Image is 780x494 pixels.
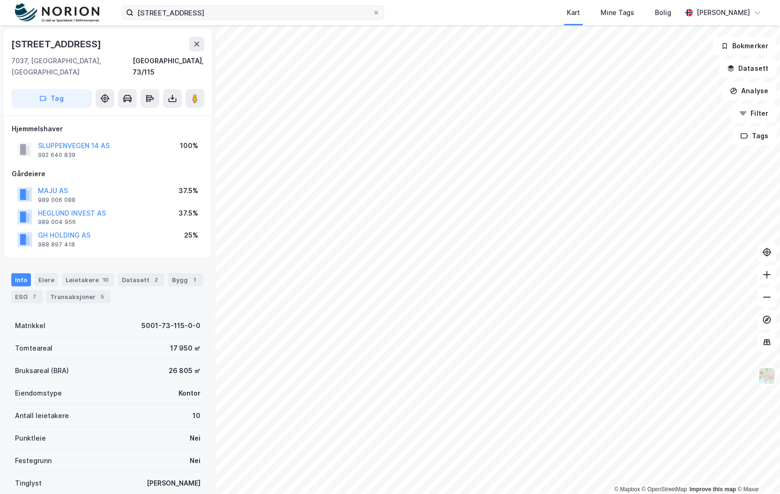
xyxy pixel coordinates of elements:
div: [PERSON_NAME] [697,7,750,18]
div: 10 [101,275,111,284]
div: Kart [567,7,580,18]
div: Bolig [655,7,671,18]
div: 2 [151,275,161,284]
img: Z [758,367,776,385]
div: Tomteareal [15,343,52,354]
div: 7037, [GEOGRAPHIC_DATA], [GEOGRAPHIC_DATA] [11,55,133,78]
div: Festegrunn [15,455,52,466]
div: 988 897 418 [38,241,75,248]
div: [GEOGRAPHIC_DATA], 73/115 [133,55,204,78]
a: OpenStreetMap [642,486,687,493]
div: 37.5% [178,185,198,196]
div: Kontrollprogram for chat [733,449,780,494]
a: Mapbox [614,486,640,493]
div: Nei [190,433,201,444]
div: Eiere [35,273,58,286]
button: Bokmerker [713,37,776,55]
a: Improve this map [690,486,736,493]
button: Datasett [719,59,776,78]
div: 989 006 088 [38,196,75,204]
div: Transaksjoner [46,290,111,303]
div: Punktleie [15,433,46,444]
div: Tinglyst [15,478,42,489]
div: Gårdeiere [12,168,204,180]
div: Bruksareal (BRA) [15,365,69,376]
div: Info [11,273,31,286]
div: Datasett [118,273,164,286]
div: [STREET_ADDRESS] [11,37,103,52]
div: 17 950 ㎡ [170,343,201,354]
div: Nei [190,455,201,466]
div: Kontor [178,388,201,399]
button: Tags [733,127,776,145]
input: Søk på adresse, matrikkel, gårdeiere, leietakere eller personer [134,6,372,20]
div: Leietakere [62,273,114,286]
img: norion-logo.80e7a08dc31c2e691866.png [15,3,99,22]
div: Hjemmelshaver [12,123,204,135]
div: 5 [97,292,107,301]
div: Antall leietakere [15,410,69,421]
div: [PERSON_NAME] [147,478,201,489]
button: Filter [731,104,776,123]
div: Eiendomstype [15,388,62,399]
iframe: Chat Widget [733,449,780,494]
button: Analyse [722,82,776,100]
div: 7 [30,292,39,301]
div: 5001-73-115-0-0 [141,320,201,331]
div: 100% [180,140,198,151]
div: 25% [184,230,198,241]
div: ESG [11,290,43,303]
div: Bygg [168,273,203,286]
div: Mine Tags [601,7,634,18]
div: 992 640 839 [38,151,75,159]
div: 37.5% [178,208,198,219]
div: 989 004 956 [38,218,76,226]
div: 1 [190,275,199,284]
div: 10 [193,410,201,421]
div: 26 805 ㎡ [169,365,201,376]
button: Tag [11,89,92,108]
div: Matrikkel [15,320,45,331]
